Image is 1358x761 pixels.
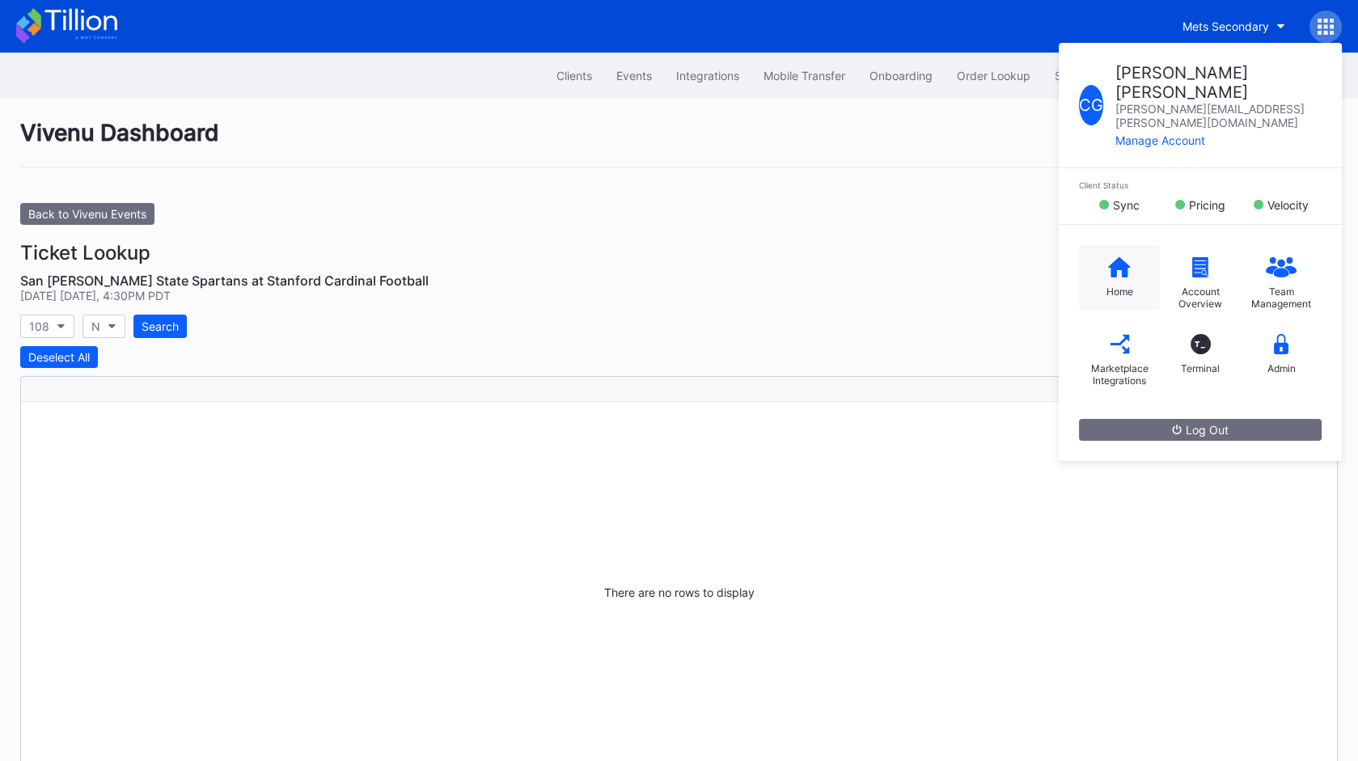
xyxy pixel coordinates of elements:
[20,346,98,368] button: Deselect All
[20,289,1338,302] div: [DATE] [DATE], 4:30PM PDT
[1115,133,1322,147] div: Manage Account
[28,350,90,364] div: Deselect All
[28,207,146,221] div: Back to Vivenu Events
[1168,285,1233,310] div: Account Overview
[556,69,592,82] div: Clients
[664,61,751,91] button: Integrations
[1079,419,1322,441] button: Log Out
[676,69,739,82] div: Integrations
[20,273,1338,289] div: San [PERSON_NAME] State Spartans at Stanford Cardinal Football
[142,319,179,333] div: Search
[1249,285,1314,310] div: Team Management
[20,119,1338,167] div: Vivenu Dashboard
[751,61,857,91] button: Mobile Transfer
[1172,423,1229,437] div: Log Out
[1189,198,1225,212] div: Pricing
[82,315,125,338] button: N
[1267,362,1296,374] div: Admin
[20,315,74,338] button: 108
[957,69,1030,82] div: Order Lookup
[764,69,845,82] div: Mobile Transfer
[1106,285,1133,298] div: Home
[945,61,1043,91] button: Order Lookup
[1170,11,1297,41] button: Mets Secondary
[20,203,154,225] button: Back to Vivenu Events
[544,61,604,91] button: Clients
[1181,362,1220,374] div: Terminal
[1115,63,1322,102] div: [PERSON_NAME] [PERSON_NAME]
[1115,102,1322,129] div: [PERSON_NAME][EMAIL_ADDRESS][PERSON_NAME][DOMAIN_NAME]
[91,319,100,333] div: N
[869,69,933,82] div: Onboarding
[29,319,49,333] div: 108
[1043,61,1111,91] button: Seasons
[1113,198,1140,212] div: Sync
[1079,85,1103,125] div: C G
[1087,362,1152,387] div: Marketplace Integrations
[1182,19,1269,33] div: Mets Secondary
[1079,180,1322,190] div: Client Status
[1267,198,1309,212] div: Velocity
[133,315,187,338] button: Search
[857,61,945,91] button: Onboarding
[20,241,1338,264] div: Ticket Lookup
[1055,69,1099,82] div: Seasons
[1191,334,1211,354] div: T_
[604,61,664,91] button: Events
[616,69,652,82] div: Events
